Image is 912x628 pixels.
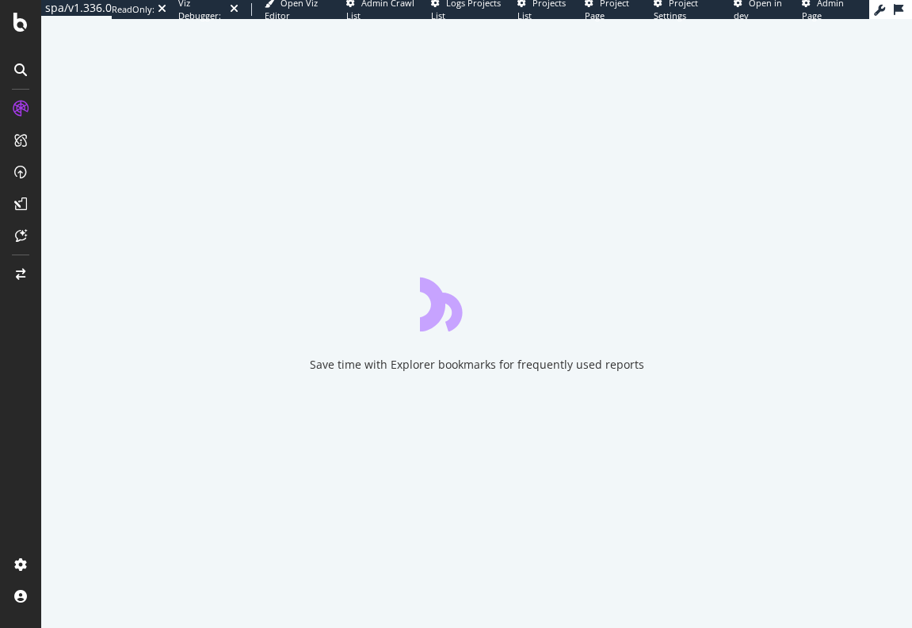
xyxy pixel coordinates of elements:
div: ReadOnly: [112,3,155,16]
div: animation [420,274,534,331]
div: Save time with Explorer bookmarks for frequently used reports [310,357,644,373]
